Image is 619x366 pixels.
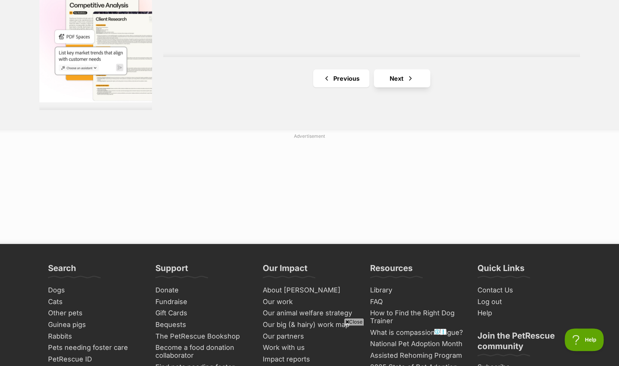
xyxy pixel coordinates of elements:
a: Donate [152,285,252,296]
h3: Support [155,263,188,278]
a: Fundraise [152,296,252,308]
iframe: Help Scout Beacon - Open [565,328,604,351]
a: Dogs [45,285,145,296]
a: PetRescue ID [45,354,145,365]
a: FAQ [367,296,467,308]
h3: Our Impact [263,263,307,278]
span: Close [344,318,364,325]
a: Previous page [313,69,369,87]
img: consumer-privacy-logo.png [1,1,7,7]
h3: Resources [370,263,413,278]
iframe: Advertisement [173,328,446,362]
a: Cats [45,296,145,308]
a: The PetRescue Bookshop [152,331,252,342]
iframe: Advertisement [128,143,492,236]
a: Our big (& hairy) work map [260,319,360,331]
a: Rabbits [45,331,145,342]
a: Our work [260,296,360,308]
a: Guinea pigs [45,319,145,331]
a: Log out [474,296,574,308]
a: Our animal welfare strategy [260,307,360,319]
a: About [PERSON_NAME] [260,285,360,296]
a: Library [367,285,467,296]
h3: Join the PetRescue community [477,330,571,356]
a: Next page [374,69,430,87]
a: How to Find the Right Dog Trainer [367,307,467,327]
a: Contact Us [474,285,574,296]
nav: Pagination [163,69,580,87]
a: Pets needing foster care [45,342,145,354]
a: Gift Cards [152,307,252,319]
h3: Quick Links [477,263,524,278]
a: Bequests [152,319,252,331]
a: Help [474,307,574,319]
a: Other pets [45,307,145,319]
h3: Search [48,263,76,278]
a: Become a food donation collaborator [152,342,252,361]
